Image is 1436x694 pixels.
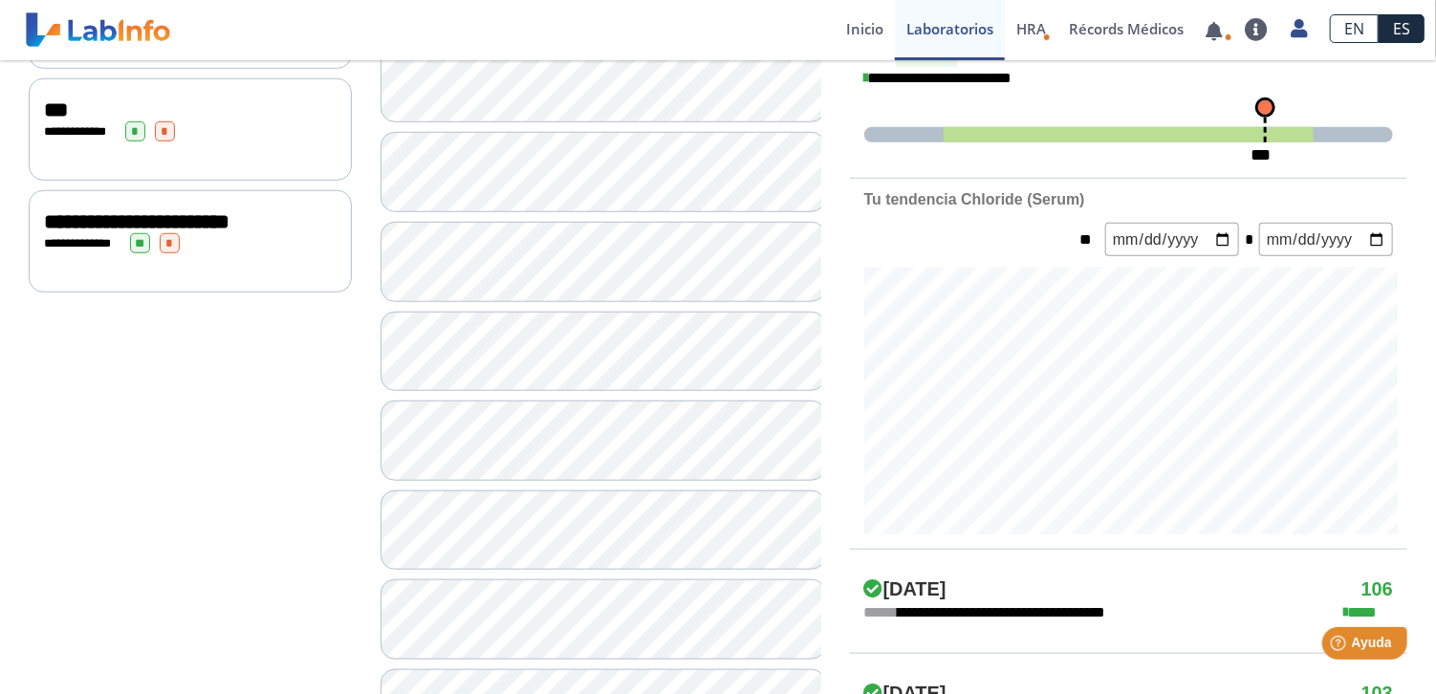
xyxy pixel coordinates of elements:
[1016,19,1046,38] span: HRA
[864,578,946,601] h4: [DATE]
[1105,223,1239,256] input: mm/dd/yyyy
[1259,223,1393,256] input: mm/dd/yyyy
[1361,578,1393,601] h4: 106
[1330,14,1379,43] a: EN
[1266,619,1415,673] iframe: Help widget launcher
[864,191,1085,207] b: Tu tendencia Chloride (Serum)
[1379,14,1425,43] a: ES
